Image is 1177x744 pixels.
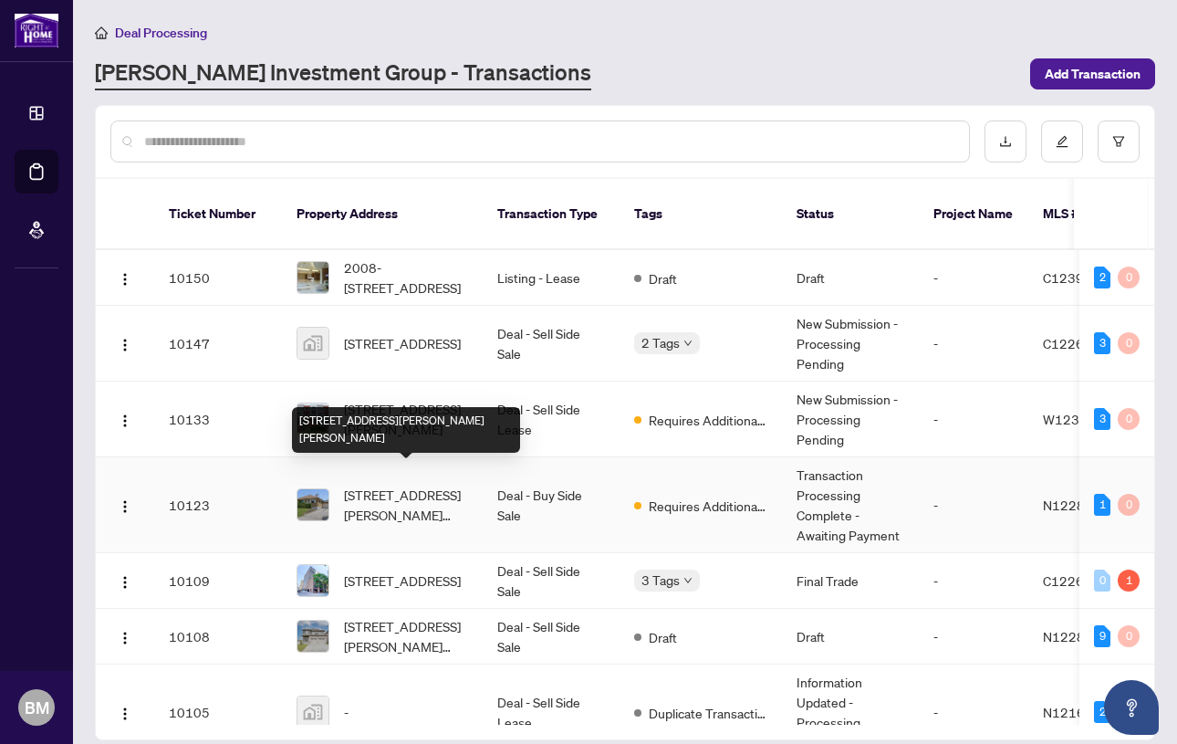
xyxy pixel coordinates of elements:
[118,499,132,514] img: Logo
[1094,701,1110,723] div: 2
[110,263,140,292] button: Logo
[282,179,483,250] th: Property Address
[154,250,282,306] td: 10150
[154,553,282,609] td: 10109
[118,707,132,721] img: Logo
[1043,628,1118,644] span: N12285992
[782,609,919,665] td: Draft
[1043,704,1118,720] span: N12164468
[1045,59,1141,89] span: Add Transaction
[344,485,468,525] span: [STREET_ADDRESS][PERSON_NAME][PERSON_NAME]
[344,571,461,591] span: [STREET_ADDRESS]
[344,333,461,353] span: [STREET_ADDRESS]
[483,179,620,250] th: Transaction Type
[641,570,680,591] span: 3 Tags
[483,306,620,382] td: Deal - Sell Side Sale
[999,135,1012,148] span: download
[110,329,140,358] button: Logo
[483,382,620,457] td: Deal - Sell Side Lease
[919,306,1028,382] td: -
[1043,335,1117,351] span: C12266292
[483,457,620,553] td: Deal - Buy Side Sale
[483,553,620,609] td: Deal - Sell Side Sale
[1118,332,1140,354] div: 0
[297,697,328,728] img: thumbnail-img
[919,179,1028,250] th: Project Name
[782,457,919,553] td: Transaction Processing Complete - Awaiting Payment
[984,121,1026,162] button: download
[297,328,328,359] img: thumbnail-img
[110,490,140,519] button: Logo
[649,410,767,430] span: Requires Additional Docs
[344,399,468,439] span: [STREET_ADDRESS][PERSON_NAME]
[649,268,677,288] span: Draft
[1043,411,1120,427] span: W12321822
[919,609,1028,665] td: -
[110,697,140,727] button: Logo
[154,382,282,457] td: 10133
[118,575,132,590] img: Logo
[297,262,328,293] img: thumbnail-img
[620,179,782,250] th: Tags
[1094,570,1110,592] div: 0
[297,565,328,596] img: thumbnail-img
[95,26,108,39] span: home
[297,489,328,520] img: thumbnail-img
[344,257,468,298] span: 2008-[STREET_ADDRESS]
[782,250,919,306] td: Draft
[649,496,767,516] span: Requires Additional Docs
[1030,58,1155,89] button: Add Transaction
[782,306,919,382] td: New Submission - Processing Pending
[110,404,140,434] button: Logo
[919,250,1028,306] td: -
[483,250,620,306] td: Listing - Lease
[649,627,677,647] span: Draft
[1028,179,1138,250] th: MLS #
[683,339,693,348] span: down
[1043,497,1118,513] span: N12283990
[15,14,58,47] img: logo
[1094,408,1110,430] div: 3
[154,179,282,250] th: Ticket Number
[782,553,919,609] td: Final Trade
[1094,494,1110,516] div: 1
[110,566,140,595] button: Logo
[1043,572,1117,589] span: C12266292
[1118,408,1140,430] div: 0
[118,272,132,287] img: Logo
[1094,267,1110,288] div: 2
[1043,269,1117,286] span: C12394504
[1094,625,1110,647] div: 9
[1118,625,1140,647] div: 0
[1104,680,1159,735] button: Open asap
[649,703,767,723] span: Duplicate Transaction
[118,631,132,645] img: Logo
[919,382,1028,457] td: -
[1094,332,1110,354] div: 3
[483,609,620,665] td: Deal - Sell Side Sale
[154,306,282,382] td: 10147
[110,622,140,651] button: Logo
[154,609,282,665] td: 10108
[683,576,693,585] span: down
[1118,570,1140,592] div: 1
[344,616,468,656] span: [STREET_ADDRESS][PERSON_NAME][PERSON_NAME]
[919,553,1028,609] td: -
[25,695,49,720] span: BM
[1112,135,1125,148] span: filter
[292,407,520,453] div: [STREET_ADDRESS][PERSON_NAME][PERSON_NAME]
[1118,494,1140,516] div: 0
[344,702,349,722] span: -
[919,457,1028,553] td: -
[95,58,591,90] a: [PERSON_NAME] Investment Group - Transactions
[782,382,919,457] td: New Submission - Processing Pending
[297,403,328,435] img: thumbnail-img
[1041,121,1083,162] button: edit
[154,457,282,553] td: 10123
[115,25,207,41] span: Deal Processing
[118,338,132,352] img: Logo
[297,621,328,652] img: thumbnail-img
[118,414,132,428] img: Logo
[1118,267,1140,288] div: 0
[1056,135,1068,148] span: edit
